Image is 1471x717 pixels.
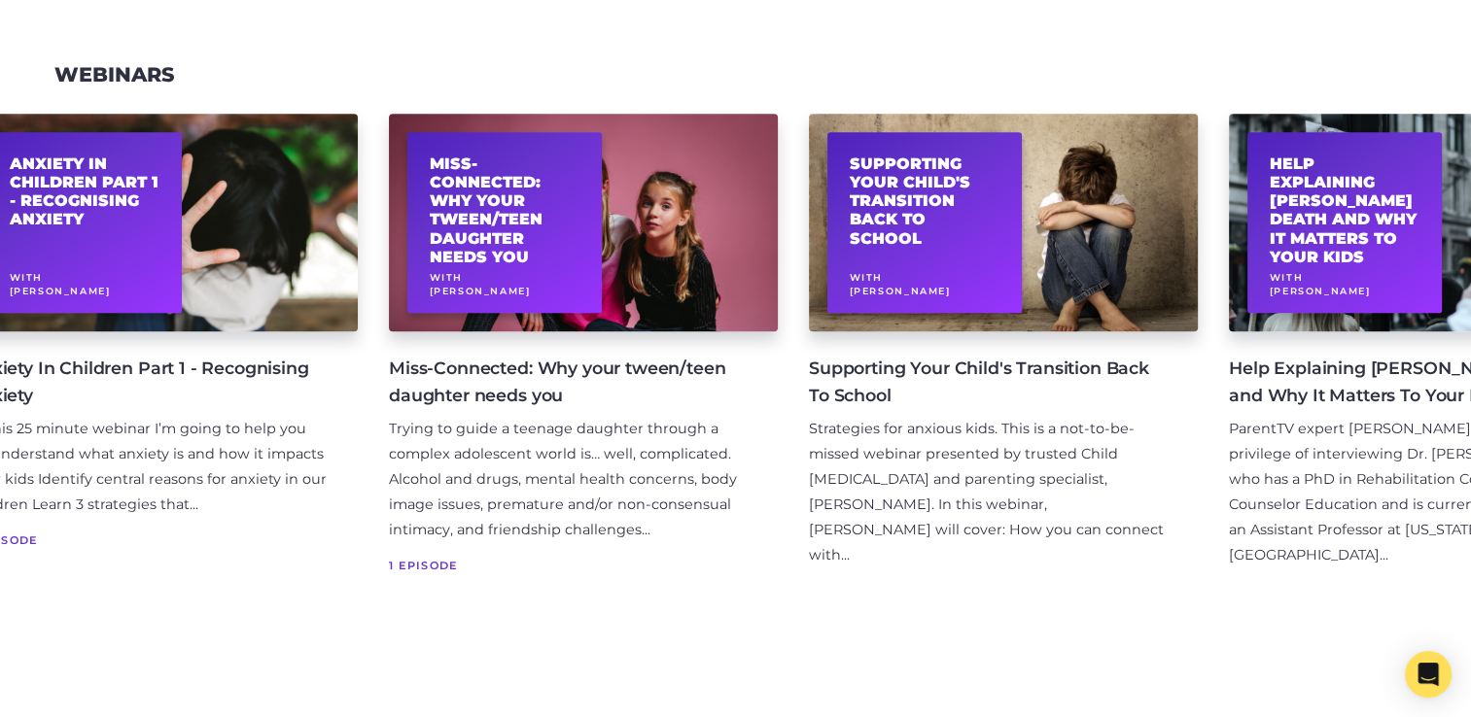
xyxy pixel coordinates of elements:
span: [PERSON_NAME] [430,286,531,296]
h2: Supporting Your Child's Transition Back To School [850,154,1000,248]
h2: Help Explaining [PERSON_NAME] Death and Why It Matters To Your Kids [1270,154,1420,266]
span: With [430,272,463,283]
div: Trying to guide a teenage daughter through a complex adolescent world is… well, complicated. Alco... [389,417,747,543]
h2: Miss-Connected: Why your tween/teen daughter needs you [430,154,580,266]
span: 1 Episode [389,556,747,575]
a: Webinars [54,62,174,86]
span: [PERSON_NAME] [850,286,951,296]
div: Strategies for anxious kids. This is a not-to-be-missed webinar presented by trusted Child [MEDIC... [809,417,1167,568]
h4: Supporting Your Child's Transition Back To School [809,355,1167,409]
span: With [850,272,883,283]
span: With [10,272,43,283]
span: [PERSON_NAME] [1270,286,1371,296]
span: [PERSON_NAME] [10,286,111,296]
a: Supporting Your Child's Transition Back To School With[PERSON_NAME] Supporting Your Child's Trans... [809,114,1198,572]
h2: Anxiety In Children Part 1 - Recognising Anxiety [10,154,160,229]
h4: Miss-Connected: Why your tween/teen daughter needs you [389,355,747,409]
a: Miss-Connected: Why your tween/teen daughter needs you With[PERSON_NAME] Miss-Connected: Why your... [389,114,778,572]
div: Open Intercom Messenger [1405,651,1452,698]
span: With [1270,272,1303,283]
